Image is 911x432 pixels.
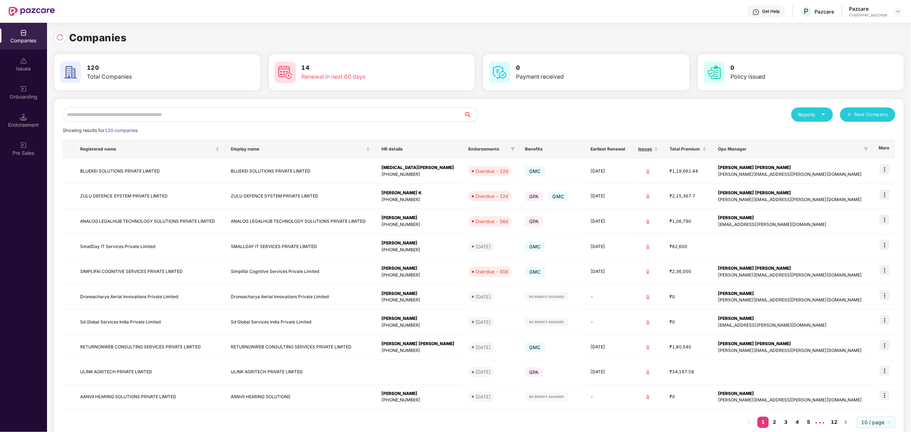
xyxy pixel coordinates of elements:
[670,344,707,351] div: ₹1,80,540
[225,385,376,410] td: AANVII HEARING SOLUTIONS
[302,72,430,81] div: Renewal in next 60 days
[718,190,867,196] div: [PERSON_NAME] [PERSON_NAME]
[638,243,658,250] div: 0
[9,7,55,16] img: New Pazcare Logo
[20,142,27,149] img: svg+xml;base64,PHN2ZyB3aWR0aD0iMjAiIGhlaWdodD0iMjAiIHZpZXdCb3g9IjAgMCAyMCAyMCIgZmlsbD0ibm9uZSIgeG...
[20,29,27,36] img: svg+xml;base64,PHN2ZyBpZD0iQ29tcGFuaWVzIiB4bWxucz0iaHR0cDovL3d3dy53My5vcmcvMjAwMC9zdmciIHdpZHRoPS...
[804,7,809,16] span: P
[381,341,457,347] div: [PERSON_NAME] [PERSON_NAME]
[670,168,707,175] div: ₹1,19,661.44
[475,318,491,326] div: [DATE]
[516,63,644,73] h3: 0
[798,111,826,118] div: Reports
[829,417,840,427] a: 12
[840,107,895,122] button: plusNew Company
[780,417,792,427] a: 3
[381,290,457,297] div: [PERSON_NAME]
[758,417,769,428] li: 1
[475,168,508,175] div: Overdue - 12d
[718,390,867,397] div: [PERSON_NAME]
[585,234,633,259] td: [DATE]
[87,72,215,81] div: Total Companies
[20,85,27,93] img: svg+xml;base64,PHN2ZyB3aWR0aD0iMjAiIGhlaWdodD0iMjAiIHZpZXdCb3g9IjAgMCAyMCAyMCIgZmlsbD0ibm9uZSIgeG...
[880,265,890,275] img: icon
[381,247,457,253] div: [PHONE_NUMBER]
[840,417,852,428] li: Next Page
[468,146,508,152] span: Endorsements
[585,385,633,410] td: -
[225,234,376,259] td: SMALLDAY IT SERVICES PRIVATE LIMITED
[873,139,895,159] th: More
[74,139,225,159] th: Registered name
[56,34,63,41] img: svg+xml;base64,PHN2ZyBpZD0iUmVsb2FkLTMyeDMyIiB4bWxucz0iaHR0cDovL3d3dy53My5vcmcvMjAwMC9zdmciIHdpZH...
[381,196,457,203] div: [PHONE_NUMBER]
[638,369,658,375] div: 0
[475,344,491,351] div: [DATE]
[718,315,867,322] div: [PERSON_NAME]
[585,259,633,285] td: [DATE]
[381,171,457,178] div: [PHONE_NUMBER]
[718,164,867,171] div: [PERSON_NAME] [PERSON_NAME]
[475,268,508,275] div: Overdue - 50d
[849,12,887,18] div: Customer_success
[74,385,225,410] td: AANVII HEARING SOLUTIONS PRIVATE LIMITED
[525,216,543,226] span: GPA
[670,294,707,300] div: ₹0
[585,139,633,159] th: Earliest Renewal
[718,297,867,304] div: [PERSON_NAME][EMAIL_ADDRESS][PERSON_NAME][DOMAIN_NAME]
[74,310,225,335] td: Sd Global Services India Private Limited
[638,294,658,300] div: 0
[803,417,814,427] a: 5
[864,147,868,151] span: filter
[381,397,457,404] div: [PHONE_NUMBER]
[585,159,633,184] td: [DATE]
[74,285,225,310] td: Droneacharya Aerial Innovations Private Limited
[381,272,457,279] div: [PHONE_NUMBER]
[74,335,225,360] td: RETURNONWEB CONSULTING SERVICES PRIVATE LIMITED
[718,322,867,329] div: [EMAIL_ADDRESS][PERSON_NAME][DOMAIN_NAME]
[525,166,545,176] span: GMC
[475,243,491,250] div: [DATE]
[20,57,27,64] img: svg+xml;base64,PHN2ZyBpZD0iSXNzdWVzX2Rpc2FibGVkIiB4bWxucz0iaHR0cDovL3d3dy53My5vcmcvMjAwMC9zdmciIH...
[585,184,633,209] td: [DATE]
[381,221,457,228] div: [PHONE_NUMBER]
[585,310,633,335] td: -
[814,417,826,428] li: Next 5 Pages
[670,394,707,400] div: ₹0
[20,114,27,121] img: svg+xml;base64,PHN2ZyB3aWR0aD0iMTQuNSIgaGVpZ2h0PSIxNC41IiB2aWV3Qm94PSIwIDAgMTYgMTYiIGZpbGw9Im5vbm...
[69,30,127,46] h1: Companies
[670,218,707,225] div: ₹1,06,790
[863,145,870,153] span: filter
[718,347,867,354] div: [PERSON_NAME][EMAIL_ADDRESS][PERSON_NAME][DOMAIN_NAME]
[489,62,510,83] img: svg+xml;base64,PHN2ZyB4bWxucz0iaHR0cDovL3d3dy53My5vcmcvMjAwMC9zdmciIHdpZHRoPSI2MCIgaGVpZ2h0PSI2MC...
[718,221,867,228] div: [EMAIL_ADDRESS][PERSON_NAME][DOMAIN_NAME]
[80,146,214,152] span: Registered name
[718,215,867,221] div: [PERSON_NAME]
[638,394,658,400] div: 0
[670,243,707,250] div: ₹82,600
[525,318,568,326] img: svg+xml;base64,PHN2ZyB4bWxucz0iaHR0cDovL3d3dy53My5vcmcvMjAwMC9zdmciIHdpZHRoPSIxMjIiIGhlaWdodD0iMj...
[638,344,658,351] div: 0
[225,139,376,159] th: Display name
[516,72,644,81] div: Payment received
[548,191,569,201] span: GMC
[664,139,712,159] th: Total Premium
[475,368,491,375] div: [DATE]
[718,397,867,404] div: [PERSON_NAME][EMAIL_ADDRESS][PERSON_NAME][DOMAIN_NAME]
[525,267,545,277] span: GMC
[861,417,891,428] span: 10 / page
[638,319,658,326] div: 0
[670,268,707,275] div: ₹2,36,000
[638,193,658,200] div: 0
[225,159,376,184] td: BLUEKEI SOLUTIONS PRIVATE LIMITED
[633,139,664,159] th: Issues
[880,366,890,376] img: icon
[762,9,780,14] div: Get Help
[792,417,803,428] li: 4
[880,190,890,200] img: icon
[74,360,225,385] td: ULINK AGRITECH PRIVATE LIMITED
[381,347,457,354] div: [PHONE_NUMBER]
[381,265,457,272] div: [PERSON_NAME]
[525,367,543,377] span: GPA
[638,168,658,175] div: 0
